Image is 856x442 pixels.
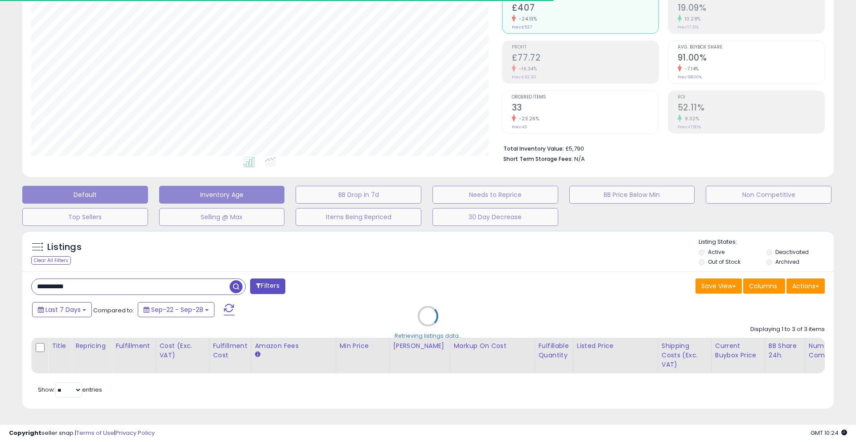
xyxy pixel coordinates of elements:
[395,331,461,340] div: Retrieving listings data..
[682,65,699,72] small: -7.14%
[678,45,824,50] span: Avg. Buybox Share
[678,3,824,15] h2: 19.09%
[569,186,695,204] button: BB Price Below Min
[678,102,824,115] h2: 52.11%
[76,429,114,437] a: Terms of Use
[115,429,155,437] a: Privacy Policy
[682,115,700,122] small: 9.02%
[296,208,421,226] button: Items Being Repriced
[516,16,537,22] small: -24.13%
[682,16,701,22] small: 10.28%
[503,143,818,153] li: £5,790
[159,186,285,204] button: Inventory Age
[9,429,41,437] strong: Copyright
[512,95,658,100] span: Ordered Items
[432,186,558,204] button: Needs to Reprice
[512,74,536,80] small: Prev: £92.90
[503,155,573,163] b: Short Term Storage Fees:
[706,186,831,204] button: Non Competitive
[512,25,532,30] small: Prev: £537
[516,65,537,72] small: -16.34%
[516,115,539,122] small: -23.26%
[9,429,155,438] div: seller snap | |
[512,3,658,15] h2: £407
[22,208,148,226] button: Top Sellers
[512,124,527,130] small: Prev: 43
[811,429,847,437] span: 2025-10-7 10:24 GMT
[512,53,658,65] h2: £77.72
[574,155,585,163] span: N/A
[678,74,702,80] small: Prev: 98.00%
[159,208,285,226] button: Selling @ Max
[678,124,701,130] small: Prev: 47.80%
[678,95,824,100] span: ROI
[503,145,564,152] b: Total Inventory Value:
[432,208,558,226] button: 30 Day Decrease
[512,45,658,50] span: Profit
[22,186,148,204] button: Default
[678,53,824,65] h2: 91.00%
[512,102,658,115] h2: 33
[296,186,421,204] button: BB Drop in 7d
[678,25,699,30] small: Prev: 17.31%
